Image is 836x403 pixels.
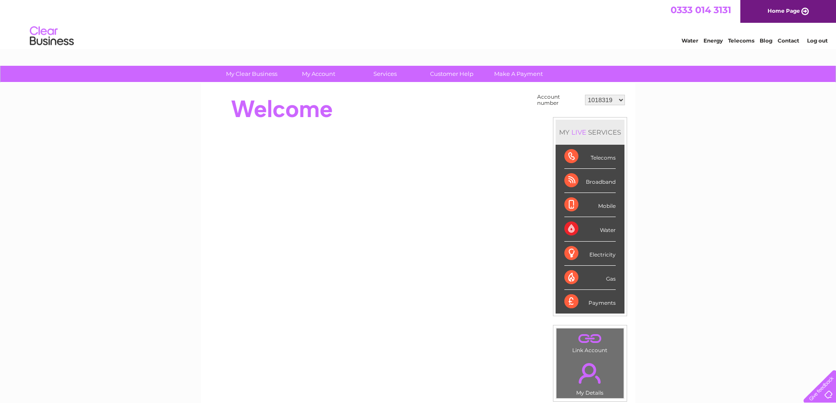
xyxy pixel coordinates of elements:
[559,358,621,389] a: .
[535,92,583,108] td: Account number
[556,356,624,399] td: My Details
[564,217,616,241] div: Water
[416,66,488,82] a: Customer Help
[211,5,626,43] div: Clear Business is a trading name of Verastar Limited (registered in [GEOGRAPHIC_DATA] No. 3667643...
[282,66,355,82] a: My Account
[671,4,731,15] a: 0333 014 3131
[682,37,698,44] a: Water
[215,66,288,82] a: My Clear Business
[564,145,616,169] div: Telecoms
[29,23,74,50] img: logo.png
[556,120,624,145] div: MY SERVICES
[564,290,616,314] div: Payments
[778,37,799,44] a: Contact
[564,266,616,290] div: Gas
[349,66,421,82] a: Services
[703,37,723,44] a: Energy
[807,37,828,44] a: Log out
[564,169,616,193] div: Broadband
[570,128,588,136] div: LIVE
[564,242,616,266] div: Electricity
[482,66,555,82] a: Make A Payment
[564,193,616,217] div: Mobile
[760,37,772,44] a: Blog
[728,37,754,44] a: Telecoms
[559,331,621,346] a: .
[556,328,624,356] td: Link Account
